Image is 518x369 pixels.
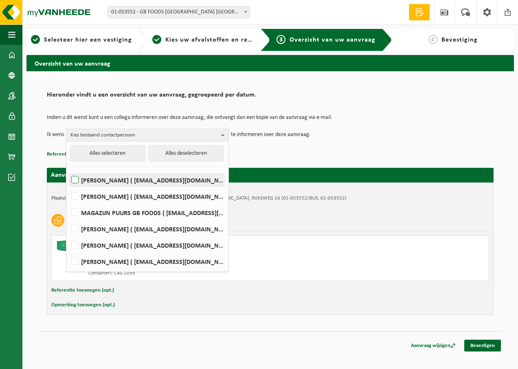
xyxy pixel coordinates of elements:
p: te informeren over deze aanvraag. [231,129,311,141]
div: Containers: C40 2099 [88,270,303,277]
a: Bevestigen [464,340,501,351]
span: 3 [277,35,285,44]
h2: Overzicht van uw aanvraag [26,55,514,71]
a: 2Kies uw afvalstoffen en recipiënten [152,35,254,45]
h2: Hieronder vindt u een overzicht van uw aanvraag, gegroepeerd per datum. [47,92,494,103]
p: Ik wens [47,129,64,141]
p: Indien u dit wenst kunt u een collega informeren over deze aanvraag, die ontvangt dan een kopie v... [47,115,494,121]
span: Bevestiging [441,37,478,43]
strong: Plaatsingsadres: [51,195,87,201]
button: Alles selecteren [70,145,145,162]
span: Overzicht van uw aanvraag [290,37,375,43]
a: 1Selecteer hier een vestiging [31,35,132,45]
button: Alles deselecteren [148,145,224,162]
span: Selecteer hier een vestiging [44,37,132,43]
label: [PERSON_NAME] ( [EMAIL_ADDRESS][DOMAIN_NAME] ) [70,190,224,202]
label: [PERSON_NAME] ( [EMAIL_ADDRESS][DOMAIN_NAME] ) [70,255,224,268]
strong: Aanvraag voor [DATE] [51,172,112,178]
label: [PERSON_NAME] ( [EMAIL_ADDRESS][DOMAIN_NAME] ) [70,223,224,235]
span: 2 [152,35,161,44]
span: 01-053552 - GB FOODS BELGIUM NV - PUURS-SINT-AMANDS [108,6,250,18]
label: MAGAZIJN PUURS GB FOODS ( [EMAIL_ADDRESS][DOMAIN_NAME] ) [70,206,224,219]
button: Referentie toevoegen (opt.) [47,149,110,160]
span: 4 [428,35,437,44]
a: Aanvraag wijzigen [405,340,462,351]
img: HK-XC-40-GN-00.png [56,240,80,252]
span: Kies bestaand contactpersoon [70,129,218,141]
button: Referentie toevoegen (opt.) [51,285,114,296]
button: Opmerking toevoegen (opt.) [51,300,115,310]
span: Kies uw afvalstoffen en recipiënten [165,37,277,43]
label: [PERSON_NAME] ( [EMAIL_ADDRESS][DOMAIN_NAME] ) [70,239,224,251]
label: [PERSON_NAME] ( [EMAIL_ADDRESS][DOMAIN_NAME] ) [70,174,224,186]
button: Kies bestaand contactpersoon [66,129,229,141]
span: 01-053552 - GB FOODS BELGIUM NV - PUURS-SINT-AMANDS [108,7,250,18]
span: 1 [31,35,40,44]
